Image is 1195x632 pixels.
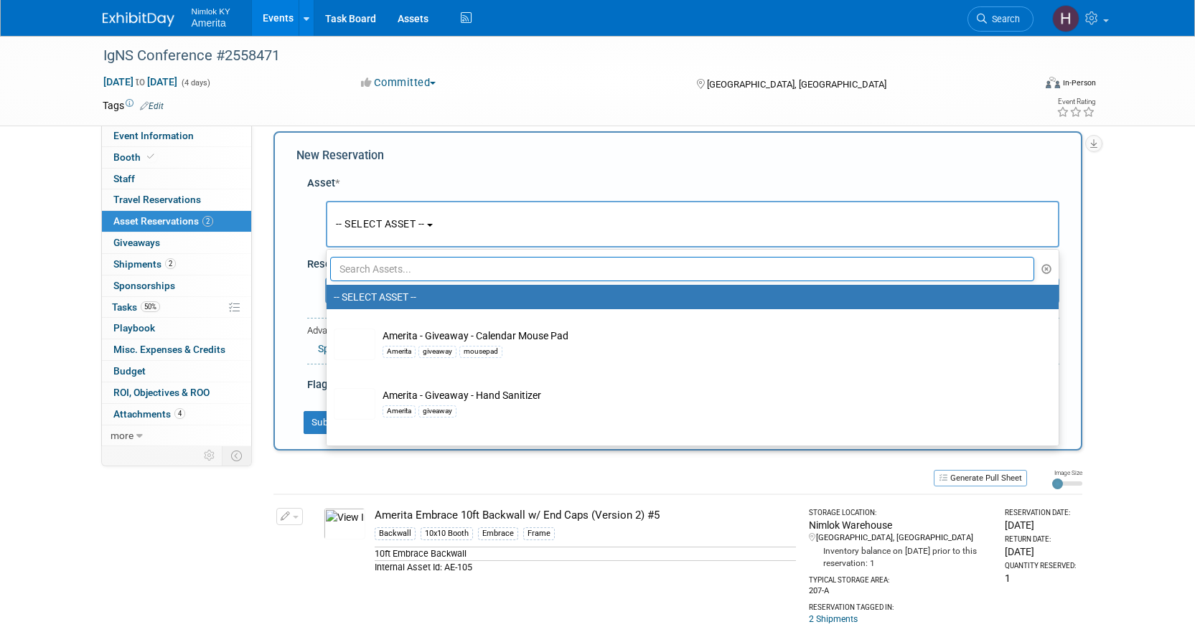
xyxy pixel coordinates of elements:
[356,75,441,90] button: Committed
[707,79,886,90] span: [GEOGRAPHIC_DATA], [GEOGRAPHIC_DATA]
[809,570,993,585] div: Typical Storage Area:
[103,75,178,88] span: [DATE] [DATE]
[102,297,251,318] a: Tasks50%
[296,148,384,162] span: New Reservation
[383,346,416,357] div: Amerita
[102,382,251,403] a: ROI, Objectives & ROO
[307,257,1059,272] div: Reservation Notes
[375,527,416,540] div: Backwall
[809,532,993,544] div: [GEOGRAPHIC_DATA], [GEOGRAPHIC_DATA]
[102,404,251,425] a: Attachments4
[113,387,210,398] span: ROI, Objectives & ROO
[459,346,502,357] div: mousepad
[949,75,1097,96] div: Event Format
[165,258,176,269] span: 2
[102,211,251,232] a: Asset Reservations2
[102,232,251,253] a: Giveaways
[326,201,1059,247] button: -- SELECT ASSET --
[1046,77,1060,88] img: Format-Inperson.png
[113,408,185,420] span: Attachments
[1005,508,1076,518] div: Reservation Date:
[113,237,160,248] span: Giveaways
[1052,5,1079,32] img: Hannah Durbin
[421,527,473,540] div: 10x10 Booth
[113,344,225,355] span: Misc. Expenses & Credits
[98,43,1012,69] div: IgNS Conference #2558471
[375,508,796,523] div: Amerita Embrace 10ft Backwall w/ End Caps (Version 2) #5
[809,518,993,532] div: Nimlok Warehouse
[103,12,174,27] img: ExhibitDay
[1005,544,1076,559] div: [DATE]
[202,216,213,227] span: 2
[102,425,251,446] a: more
[113,173,135,184] span: Staff
[180,78,210,88] span: (4 days)
[987,14,1020,24] span: Search
[102,361,251,382] a: Budget
[113,130,194,141] span: Event Information
[1056,98,1095,105] div: Event Rating
[111,430,133,441] span: more
[102,339,251,360] a: Misc. Expenses & Credits
[147,153,154,161] i: Booth reservation complete
[307,378,330,391] span: Flag:
[934,470,1027,486] button: Generate Pull Sheet
[113,280,175,291] span: Sponsorships
[113,258,176,270] span: Shipments
[222,446,251,465] td: Toggle Event Tabs
[375,547,796,560] div: 10ft Embrace Backwall
[192,3,230,18] span: Nimlok KY
[1005,561,1076,571] div: Quantity Reserved:
[375,560,796,574] div: Internal Asset Id: AE-105
[102,318,251,339] a: Playbook
[113,194,201,205] span: Travel Reservations
[304,411,351,434] button: Submit
[102,189,251,210] a: Travel Reservations
[1062,77,1096,88] div: In-Person
[1005,571,1076,585] div: 1
[418,346,456,357] div: giveaway
[307,324,1059,338] div: Advanced Options
[113,365,146,377] span: Budget
[113,215,213,227] span: Asset Reservations
[809,585,993,597] div: 207-A
[809,597,993,613] div: Reservation Tagged in:
[809,508,993,518] div: Storage Location:
[113,151,157,163] span: Booth
[307,176,1059,191] div: Asset
[375,329,1030,360] td: Amerita - Giveaway - Calendar Mouse Pad
[113,322,155,334] span: Playbook
[418,405,456,417] div: giveaway
[375,388,1030,420] td: Amerita - Giveaway - Hand Sanitizer
[133,76,147,88] span: to
[174,408,185,419] span: 4
[192,17,226,29] span: Amerita
[140,101,164,111] a: Edit
[1052,468,1082,477] div: Image Size
[197,446,222,465] td: Personalize Event Tab Strip
[523,527,555,540] div: Frame
[112,301,160,313] span: Tasks
[809,544,993,570] div: Inventory balance on [DATE] prior to this reservation: 1
[102,147,251,168] a: Booth
[102,275,251,296] a: Sponsorships
[809,614,858,624] a: 2 Shipments
[102,126,251,146] a: Event Information
[330,257,1035,281] input: Search Assets...
[336,218,425,230] span: -- SELECT ASSET --
[103,98,164,113] td: Tags
[967,6,1034,32] a: Search
[141,301,160,312] span: 50%
[324,508,365,539] img: View Images
[1005,534,1076,544] div: Return Date:
[318,343,477,354] a: Specify Shipping Logistics Category
[383,405,416,417] div: Amerita
[102,254,251,275] a: Shipments2
[478,527,518,540] div: Embrace
[1005,518,1076,532] div: [DATE]
[334,288,1044,306] label: -- SELECT ASSET --
[102,169,251,189] a: Staff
